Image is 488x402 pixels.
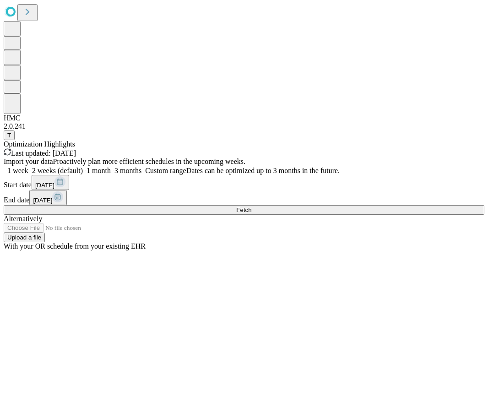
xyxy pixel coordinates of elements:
[29,190,67,205] button: [DATE]
[4,215,42,223] span: Alternatively
[33,197,52,204] span: [DATE]
[186,167,340,174] span: Dates can be optimized up to 3 months in the future.
[11,149,76,157] span: Last updated: [DATE]
[7,167,28,174] span: 1 week
[4,233,45,242] button: Upload a file
[4,122,484,130] div: 2.0.241
[4,130,15,140] button: T
[114,167,141,174] span: 3 months
[4,158,53,165] span: Import your data
[7,132,11,139] span: T
[145,167,186,174] span: Custom range
[4,140,75,148] span: Optimization Highlights
[4,205,484,215] button: Fetch
[32,167,83,174] span: 2 weeks (default)
[32,175,69,190] button: [DATE]
[87,167,111,174] span: 1 month
[4,242,146,250] span: With your OR schedule from your existing EHR
[4,190,484,205] div: End date
[236,206,251,213] span: Fetch
[53,158,245,165] span: Proactively plan more efficient schedules in the upcoming weeks.
[4,114,484,122] div: HMC
[35,182,54,189] span: [DATE]
[4,175,484,190] div: Start date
